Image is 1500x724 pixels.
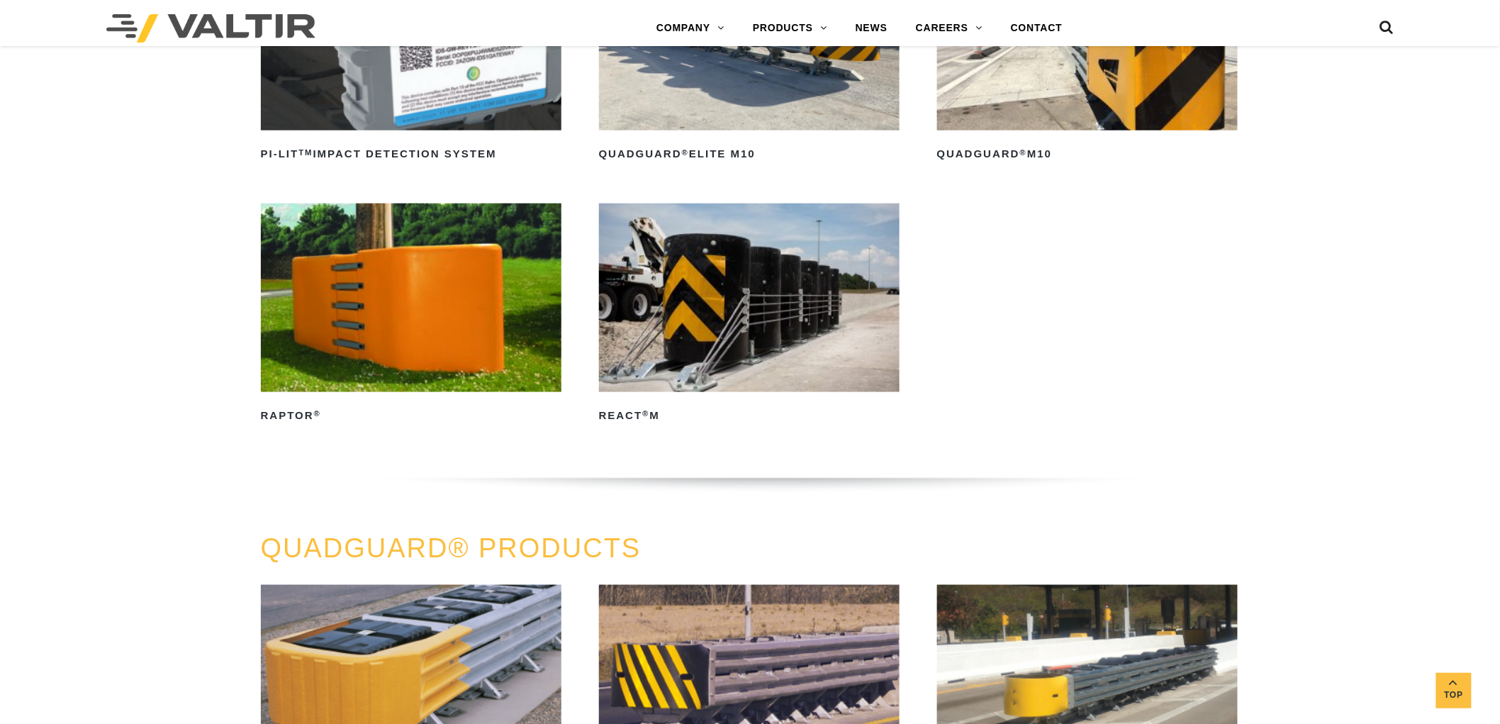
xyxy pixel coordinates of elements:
[937,143,1238,166] h2: QuadGuard M10
[599,405,900,428] h2: REACT M
[106,14,315,43] img: Valtir
[261,533,642,563] a: QUADGUARD® PRODUCTS
[261,204,562,427] a: RAPTOR®
[599,143,900,166] h2: QuadGuard Elite M10
[642,409,649,418] sup: ®
[1436,687,1472,703] span: Top
[902,14,997,43] a: CAREERS
[1020,148,1027,157] sup: ®
[314,409,321,418] sup: ®
[682,148,689,157] sup: ®
[642,14,739,43] a: COMPANY
[261,143,562,166] h2: PI-LIT Impact Detection System
[997,14,1077,43] a: CONTACT
[1436,673,1472,708] a: Top
[599,204,900,427] a: REACT®M
[298,148,313,157] sup: TM
[261,405,562,428] h2: RAPTOR
[739,14,841,43] a: PRODUCTS
[841,14,902,43] a: NEWS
